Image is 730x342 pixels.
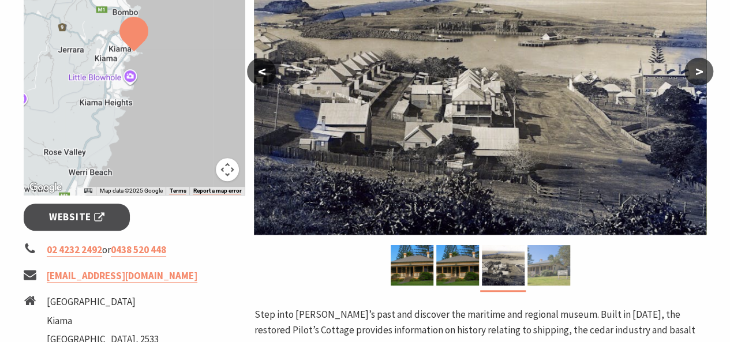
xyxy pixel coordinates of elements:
[684,58,713,85] button: >
[193,187,241,194] a: Report a map error
[436,245,479,285] img: The Pilot's Cottage
[47,243,102,257] a: 02 4232 2492
[24,242,245,258] li: or
[49,209,104,225] span: Website
[47,294,159,310] li: [GEOGRAPHIC_DATA]
[247,58,276,85] button: <
[527,245,570,285] img: Pilots Cottage
[47,313,159,329] li: Kiama
[216,158,239,181] button: Map camera controls
[169,187,186,194] a: Terms (opens in new tab)
[111,243,166,257] a: 0438 520 448
[27,180,65,195] a: Open this area in Google Maps (opens a new window)
[84,187,92,195] button: Keyboard shortcuts
[27,180,65,195] img: Google
[99,187,162,194] span: Map data ©2025 Google
[482,245,525,285] img: Historic
[47,269,197,283] a: [EMAIL_ADDRESS][DOMAIN_NAME]
[24,204,130,231] a: Website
